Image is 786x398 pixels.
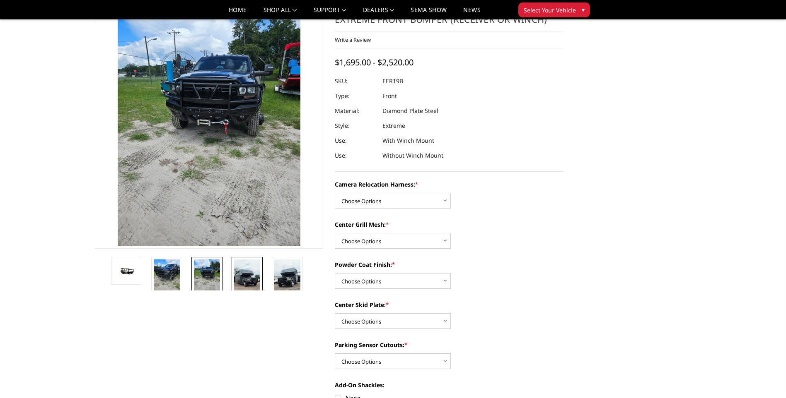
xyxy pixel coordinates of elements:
a: Support [314,7,346,19]
dt: Use: [335,148,376,163]
a: SEMA Show [411,7,447,19]
a: Home [229,7,247,19]
dd: Diamond Plate Steel [382,103,438,118]
img: 2019-2026 Ram 2500-3500 - T2 Series - Extreme Front Bumper (receiver or winch) [274,259,300,306]
label: Add-On Shackles: [335,381,564,389]
dd: With Winch Mount [382,133,434,148]
dt: Type: [335,89,376,103]
dt: Style: [335,118,376,133]
span: $1,695.00 - $2,520.00 [335,57,414,68]
a: shop all [264,7,297,19]
a: Dealers [363,7,394,19]
label: Center Grill Mesh: [335,220,564,229]
dd: Front [382,89,397,103]
label: Powder Coat Finish: [335,260,564,269]
label: Camera Relocation Harness: [335,180,564,189]
img: 2019-2026 Ram 2500-3500 - T2 Series - Extreme Front Bumper (receiver or winch) [114,265,140,277]
img: 2019-2026 Ram 2500-3500 - T2 Series - Extreme Front Bumper (receiver or winch) [194,259,220,294]
a: Write a Review [335,36,371,43]
span: Select Your Vehicle [524,6,576,14]
a: 2019-2026 Ram 2500-3500 - T2 Series - Extreme Front Bumper (receiver or winch) [95,0,324,249]
dt: SKU: [335,74,376,89]
button: Select Your Vehicle [518,2,590,17]
dd: EER19B [382,74,403,89]
label: Parking Sensor Cutouts: [335,340,564,349]
img: 2019-2026 Ram 2500-3500 - T2 Series - Extreme Front Bumper (receiver or winch) [154,259,180,294]
dt: Use: [335,133,376,148]
label: Center Skid Plate: [335,300,564,309]
dt: Material: [335,103,376,118]
span: ▾ [582,5,585,14]
dd: Without Winch Mount [382,148,443,163]
dd: Extreme [382,118,405,133]
iframe: Chat Widget [745,358,786,398]
img: 2019-2026 Ram 2500-3500 - T2 Series - Extreme Front Bumper (receiver or winch) [234,259,260,306]
a: News [463,7,480,19]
